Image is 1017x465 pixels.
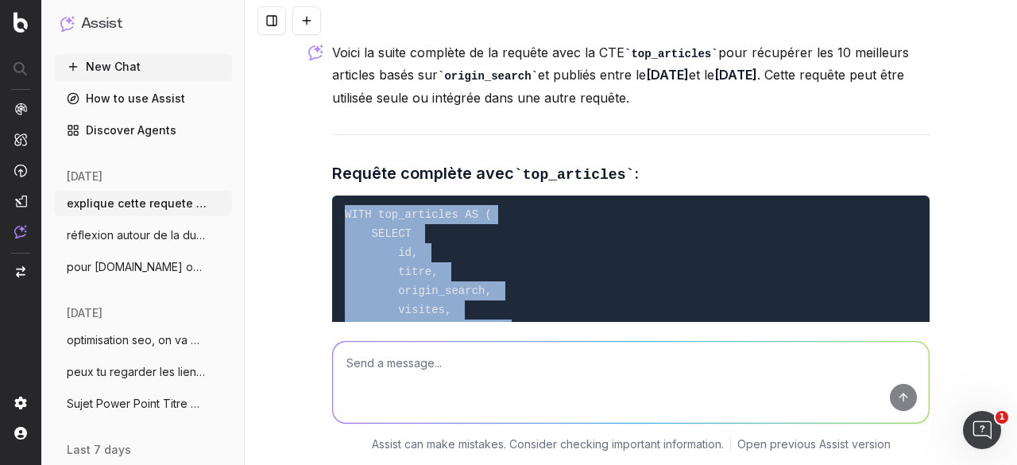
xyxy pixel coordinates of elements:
[14,195,27,207] img: Studio
[67,305,102,321] span: [DATE]
[54,359,232,385] button: peux tu regarder les liens entrants, sor
[14,164,27,177] img: Activation
[67,169,102,184] span: [DATE]
[81,13,122,35] h1: Assist
[14,397,27,409] img: Setting
[54,118,232,143] a: Discover Agents
[714,67,757,83] strong: [DATE]
[54,391,232,417] button: Sujet Power Point Titre Discover Aide-mo
[14,427,27,440] img: My account
[54,191,232,216] button: explique cette requete sql : with bloc_
[996,411,1008,424] span: 1
[963,411,1001,449] iframe: Intercom live chat
[60,13,226,35] button: Assist
[14,133,27,146] img: Intelligence
[372,436,724,452] p: Assist can make mistakes. Consider checking important information.
[514,167,634,183] code: top_articles
[67,332,207,348] span: optimisation seo, on va mettre des métad
[737,436,891,452] a: Open previous Assist version
[54,86,232,111] a: How to use Assist
[54,223,232,248] button: réflexion autour de la durée de durée de
[332,41,930,109] p: Voici la suite complète de la requête avec la CTE pour récupérer les 10 meilleurs articles basés ...
[16,266,25,277] img: Switch project
[332,161,930,187] h3: Requête complète avec :
[308,45,323,60] img: Botify assist logo
[67,396,207,412] span: Sujet Power Point Titre Discover Aide-mo
[67,196,207,211] span: explique cette requete sql : with bloc_
[67,227,207,243] span: réflexion autour de la durée de durée de
[67,364,207,380] span: peux tu regarder les liens entrants, sor
[54,54,232,79] button: New Chat
[14,103,27,115] img: Analytics
[54,327,232,353] button: optimisation seo, on va mettre des métad
[646,67,689,83] strong: [DATE]
[625,48,718,60] code: top_articles
[14,12,28,33] img: Botify logo
[438,70,538,83] code: origin_search
[67,442,131,458] span: last 7 days
[60,16,75,31] img: Assist
[67,259,207,275] span: pour [DOMAIN_NAME] on va parler de données
[14,225,27,238] img: Assist
[54,254,232,280] button: pour [DOMAIN_NAME] on va parler de données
